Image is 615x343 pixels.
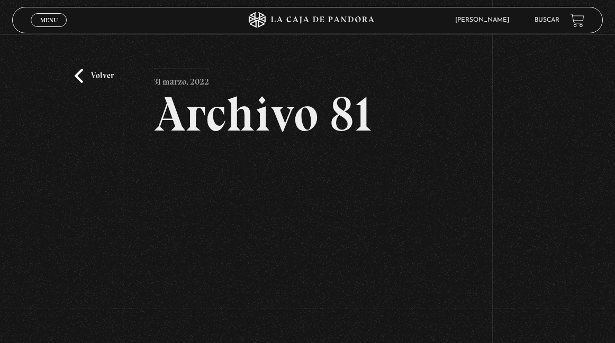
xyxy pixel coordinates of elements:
a: Buscar [535,17,559,23]
span: Menu [40,17,58,23]
span: Cerrar [37,26,61,33]
a: View your shopping cart [570,13,584,27]
h2: Archivo 81 [154,90,461,138]
span: [PERSON_NAME] [450,17,520,23]
a: Volver [75,69,114,83]
p: 31 marzo, 2022 [154,69,209,90]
